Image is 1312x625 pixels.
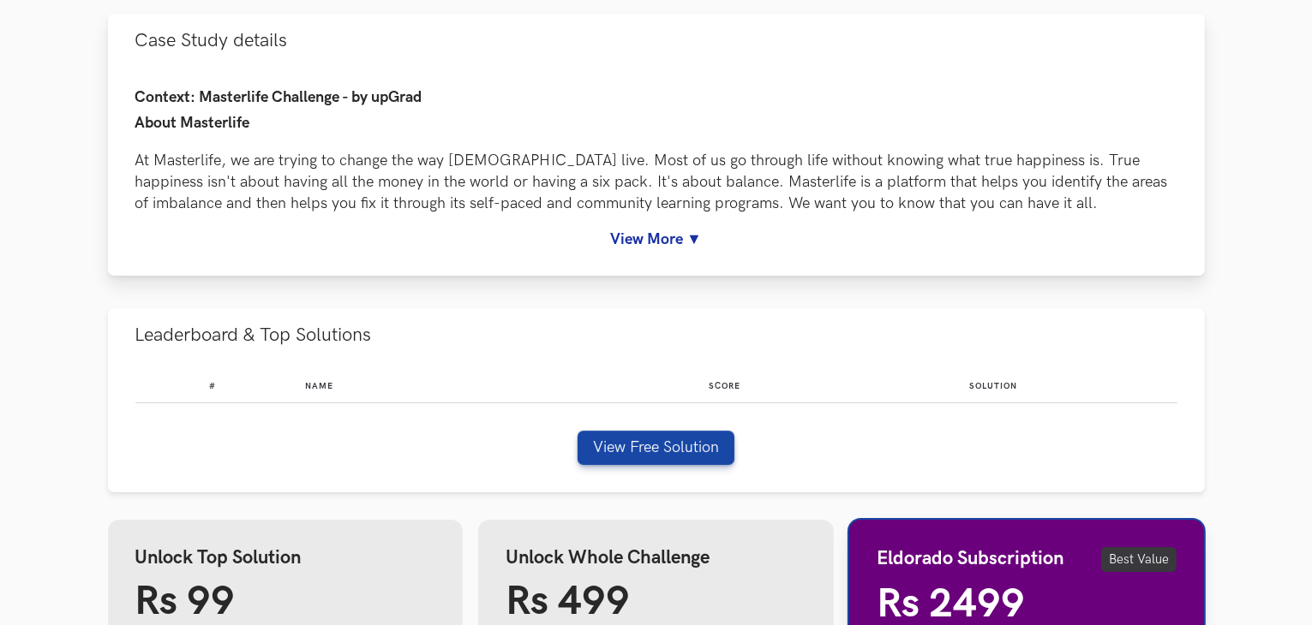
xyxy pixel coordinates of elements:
span: Score [709,381,740,391]
span: About Masterlife [135,114,250,132]
button: View Free Solution [578,431,734,465]
h4: Eldorado Subscription [877,548,1063,570]
h4: Context: Masterlife Challenge - by upGrad [135,89,1177,107]
span: Leaderboard & Top Solutions [135,324,372,347]
div: Leaderboard & Top Solutions [108,362,1205,492]
table: Leaderboard [135,367,1177,403]
h4: Unlock Whole Challenge [506,547,806,569]
p: At Masterlife, we are trying to change the way [DEMOGRAPHIC_DATA] live. Most of us go through lif... [135,150,1177,215]
span: # [209,381,216,391]
button: Leaderboard & Top Solutions [108,308,1205,362]
span: Solution [970,381,1018,391]
span: Case Study details [135,29,288,52]
span: Name [305,381,333,391]
button: Case Study details [108,14,1205,68]
div: Case Study details [108,68,1205,276]
a: View More ▼ [135,230,1177,248]
span: Best Value [1101,547,1177,572]
h4: Unlock Top Solution [135,547,436,569]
